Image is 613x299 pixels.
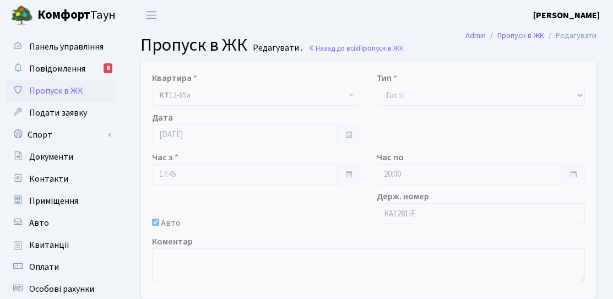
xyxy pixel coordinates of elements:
a: Пропуск в ЖК [497,30,544,41]
a: [PERSON_NAME] [533,9,600,22]
button: Переключити навігацію [138,6,165,24]
label: Час по [377,151,404,164]
span: Приміщення [29,195,78,207]
a: Документи [6,146,116,168]
a: Пропуск в ЖК [6,80,116,102]
nav: breadcrumb [449,24,613,47]
a: Контакти [6,168,116,190]
span: Особові рахунки [29,283,94,295]
label: Авто [161,216,181,230]
a: Повідомлення6 [6,58,116,80]
label: Коментар [152,235,193,248]
img: logo.png [11,4,33,26]
li: Редагувати [544,30,596,42]
span: Подати заявку [29,107,87,119]
span: Квитанції [29,239,69,251]
input: AA0001AA [377,203,585,224]
a: Панель управління [6,36,116,58]
span: Оплати [29,261,59,273]
span: Документи [29,151,73,163]
a: Подати заявку [6,102,116,124]
span: Пропуск в ЖК [140,32,247,58]
span: Пропуск в ЖК [359,43,404,53]
span: Пропуск в ЖК [29,85,83,97]
span: Контакти [29,173,68,185]
label: Держ. номер [377,190,429,203]
small: Редагувати . [251,43,302,53]
label: Тип [377,72,397,85]
b: [PERSON_NAME] [533,9,600,21]
a: Авто [6,212,116,234]
b: КТ [159,90,169,101]
a: Оплати [6,256,116,278]
span: Авто [29,217,49,229]
label: Дата [152,111,173,124]
span: Таун [37,6,116,25]
span: Панель управління [29,41,104,53]
label: Квартира [152,72,197,85]
a: Спорт [6,124,116,146]
a: Приміщення [6,190,116,212]
span: <b>КТ</b>&nbsp;&nbsp;&nbsp;&nbsp;12-85а [159,90,346,101]
label: Час з [152,151,178,164]
b: Комфорт [37,6,90,24]
span: <b>КТ</b>&nbsp;&nbsp;&nbsp;&nbsp;12-85а [152,85,360,106]
div: 6 [104,63,112,73]
span: Повідомлення [29,63,85,75]
a: Назад до всіхПропуск в ЖК [308,43,404,53]
a: Admin [465,30,486,41]
a: Квитанції [6,234,116,256]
